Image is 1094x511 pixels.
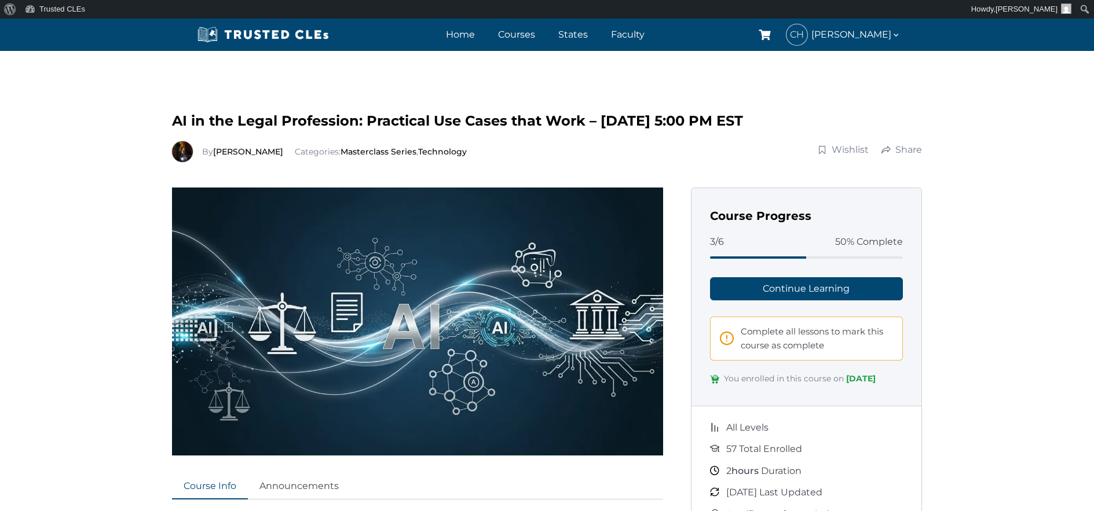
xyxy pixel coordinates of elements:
[194,26,332,43] img: Trusted CLEs
[741,325,894,352] span: Complete all lessons to mark this course as complete
[726,442,802,457] span: 57 Total Enrolled
[710,234,724,249] span: 3/6
[811,27,901,42] span: [PERSON_NAME]
[172,188,663,455] img: AI-in-the-Legal-Profession.webp
[881,143,923,157] a: Share
[202,145,467,158] div: Categories: ,
[835,234,903,249] span: 50% Complete
[996,5,1058,13] span: [PERSON_NAME]
[495,26,538,43] a: Courses
[608,26,647,43] a: Faculty
[172,112,743,129] span: AI in the Legal Profession: Practical Use Cases that Work – [DATE] 5:00 PM EST
[341,146,416,157] a: Masterclass Series
[724,372,876,387] span: You enrolled in this course on
[710,207,903,225] h3: Course Progress
[213,146,283,157] a: [PERSON_NAME]
[418,146,467,157] a: Technology
[555,26,591,43] a: States
[172,474,248,499] a: Course Info
[817,143,869,157] a: Wishlist
[726,465,731,476] span: 2
[172,141,193,162] img: Richard Estevez
[726,485,822,500] span: [DATE] Last Updated
[731,465,759,476] span: hours
[443,26,478,43] a: Home
[202,146,286,157] span: By
[846,373,876,384] span: [DATE]
[786,24,807,45] span: CH
[710,277,903,300] a: Continue Learning
[726,420,769,435] span: All Levels
[726,464,802,479] span: Duration
[248,474,350,499] a: Announcements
